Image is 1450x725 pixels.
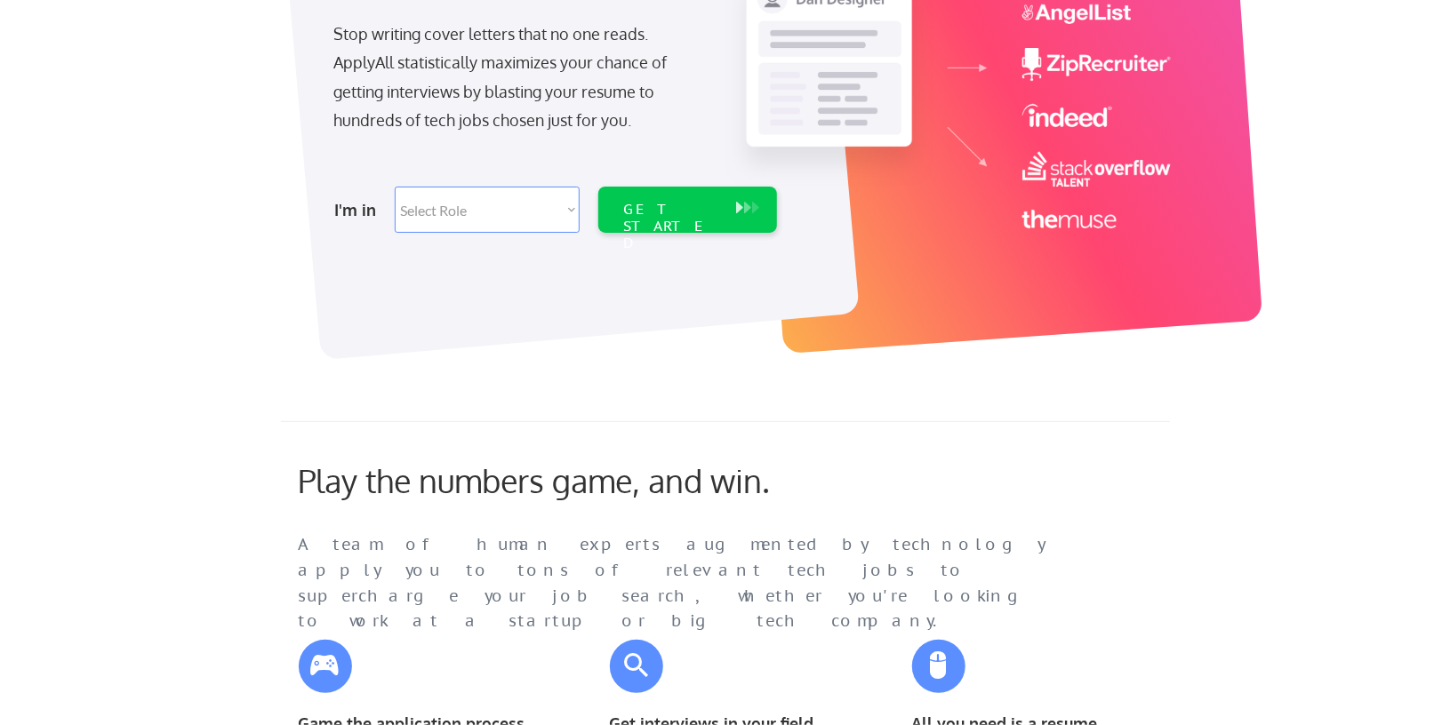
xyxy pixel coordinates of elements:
[623,201,718,252] div: GET STARTED
[299,532,1081,634] div: A team of human experts augmented by technology apply you to tons of relevant tech jobs to superc...
[299,461,850,499] div: Play the numbers game, and win.
[334,195,384,224] div: I'm in
[333,20,699,135] div: Stop writing cover letters that no one reads. ApplyAll statistically maximizes your chance of get...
